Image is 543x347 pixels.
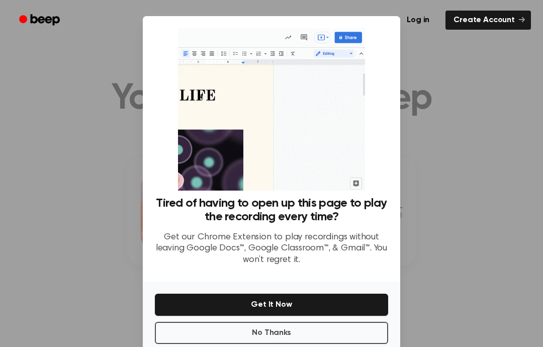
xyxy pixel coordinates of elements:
[155,322,388,344] button: No Thanks
[178,28,365,191] img: Beep extension in action
[445,11,531,30] a: Create Account
[12,11,69,30] a: Beep
[155,197,388,224] h3: Tired of having to open up this page to play the recording every time?
[397,9,439,32] a: Log in
[155,294,388,316] button: Get It Now
[155,232,388,266] p: Get our Chrome Extension to play recordings without leaving Google Docs™, Google Classroom™, & Gm...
